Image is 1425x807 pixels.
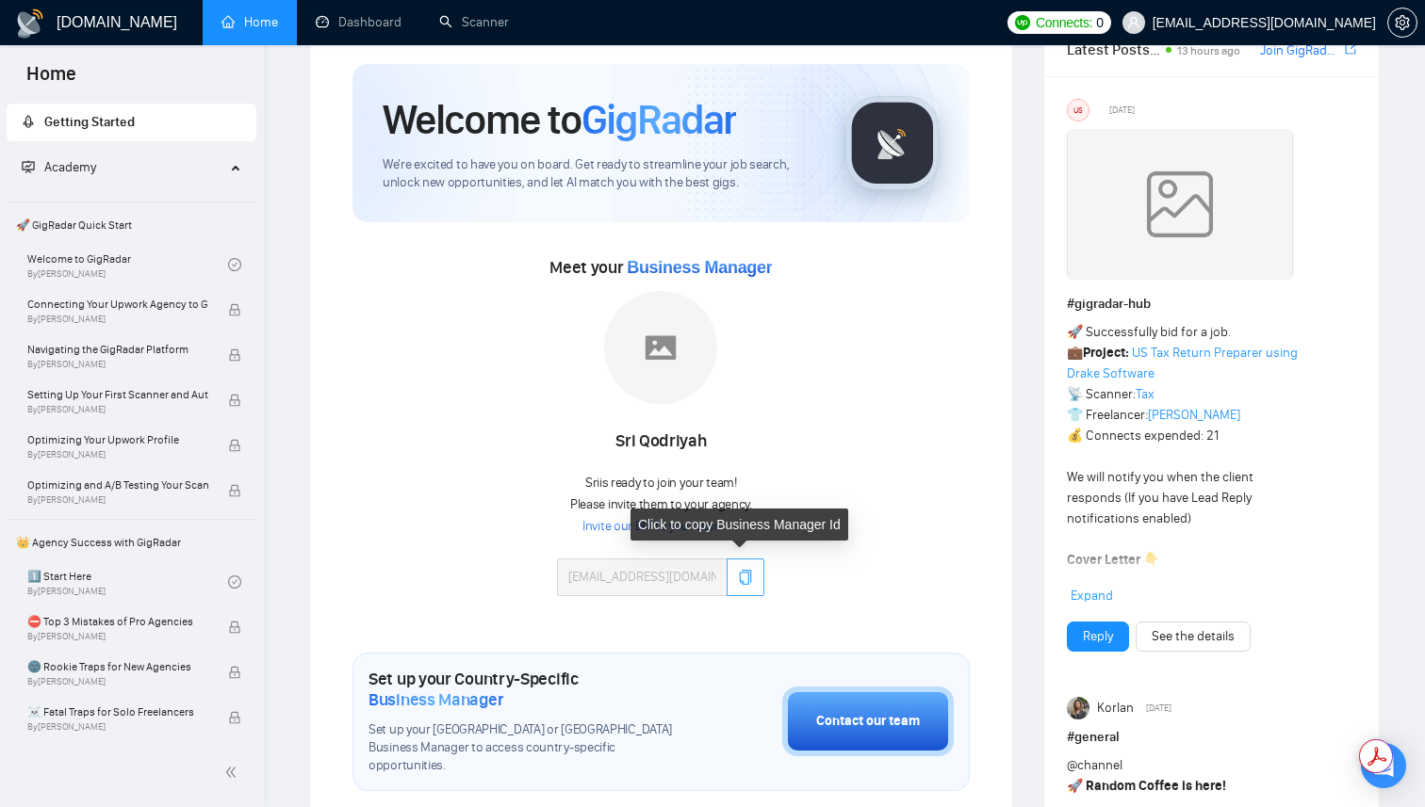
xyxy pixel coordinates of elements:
span: 🌚 Rookie Traps for New Agencies [27,657,208,676]
a: setting [1387,15,1417,30]
a: Welcome to GigRadarBy[PERSON_NAME] [27,244,228,285]
button: Reply [1067,621,1129,652]
span: check-circle [228,258,241,271]
span: Optimizing and A/B Testing Your Scanner for Better Results [27,476,208,494]
a: searchScanner [439,14,509,30]
span: Connecting Your Upwork Agency to GigRadar [27,295,208,314]
span: Meet your [549,257,772,278]
h1: Set up your Country-Specific [369,669,688,710]
span: [DATE] [1109,102,1135,119]
span: @channel [1067,757,1122,773]
span: Business Manager [369,689,503,710]
span: Setting Up Your First Scanner and Auto-Bidder [27,385,208,404]
span: lock [228,484,241,497]
span: fund-projection-screen [22,160,35,173]
span: 0 [1096,12,1104,33]
span: By [PERSON_NAME] [27,314,208,325]
img: Korlan [1067,697,1089,719]
img: website_grey.svg [30,49,45,64]
strong: Random Coffee is here! [1086,778,1226,794]
a: Join GigRadar Slack Community [1260,40,1341,61]
strong: Cover Letter 👇 [1067,552,1159,568]
span: By [PERSON_NAME] [27,676,208,687]
span: lock [228,303,241,316]
li: Getting Started [7,104,256,141]
img: logo [15,8,45,39]
div: Click to copy Business Manager Id [631,508,848,541]
a: See the details [1152,626,1235,647]
div: Contact our team [816,711,920,732]
span: lock [228,394,241,407]
span: 🚀 [1067,778,1083,794]
span: By [PERSON_NAME] [27,721,208,733]
span: [DATE] [1146,700,1171,717]
button: setting [1387,8,1417,38]
span: Optimizing Your Upwork Profile [27,430,208,449]
span: setting [1388,15,1417,30]
span: GigRadar [581,94,736,145]
div: Keywords by Traffic [208,111,318,123]
span: Academy [22,159,96,175]
h1: Welcome to [383,94,736,145]
span: Business Manager [627,258,772,277]
a: 1️⃣ Start HereBy[PERSON_NAME] [27,561,228,603]
span: ⛔ Top 3 Mistakes of Pro Agencies [27,612,208,631]
span: Sri is ready to join your team! [585,475,737,491]
div: Domain Overview [72,111,169,123]
span: 🚀 GigRadar Quick Start [8,206,254,244]
button: See the details [1136,621,1251,652]
span: By [PERSON_NAME] [27,404,208,415]
span: check-circle [228,575,241,589]
button: Contact our team [782,686,954,756]
span: Connects: [1036,12,1092,33]
span: export [1345,41,1356,56]
img: upwork-logo.png [1015,15,1030,30]
img: tab_domain_overview_orange.svg [51,109,66,124]
a: dashboardDashboard [316,14,401,30]
strong: Project: [1083,345,1129,361]
span: user [1127,16,1140,29]
span: copy [738,570,753,585]
span: Korlan [1097,698,1134,718]
h1: # gigradar-hub [1067,294,1356,315]
a: Tax [1136,386,1155,402]
span: Please invite them to your agency. [570,496,752,512]
span: By [PERSON_NAME] [27,359,208,370]
span: lock [228,439,241,452]
span: 👑 Agency Success with GigRadar [8,524,254,561]
a: Reply [1083,626,1113,647]
img: tab_keywords_by_traffic_grey.svg [188,109,203,124]
div: Sri Qodriyah [557,426,764,458]
a: [PERSON_NAME] [1148,407,1240,423]
span: Home [11,60,91,100]
span: By [PERSON_NAME] [27,631,208,642]
img: logo_orange.svg [30,30,45,45]
span: lock [228,711,241,724]
span: Expand [1071,588,1113,604]
span: Latest Posts from the GigRadar Community [1067,38,1160,61]
span: rocket [22,115,35,128]
span: Set up your [GEOGRAPHIC_DATA] or [GEOGRAPHIC_DATA] Business Manager to access country-specific op... [369,721,688,775]
a: US Tax Return Preparer using Drake Software [1067,345,1298,381]
span: We're excited to have you on board. Get ready to streamline your job search, unlock new opportuni... [383,156,815,192]
span: By [PERSON_NAME] [27,449,208,460]
div: Domain: [DOMAIN_NAME] [49,49,207,64]
span: 13 hours ago [1177,44,1240,57]
span: lock [228,621,241,634]
a: homeHome [221,14,278,30]
h1: # general [1067,727,1356,748]
span: double-left [224,763,243,782]
span: Getting Started [44,114,135,130]
span: lock [228,348,241,362]
div: v 4.0.25 [53,30,92,45]
button: copy [727,558,764,596]
img: gigradar-logo.png [845,96,940,190]
img: weqQh+iSagEgQAAAABJRU5ErkJggg== [1067,129,1293,280]
span: ☠️ Fatal Traps for Solo Freelancers [27,702,208,721]
div: US [1068,100,1089,121]
a: export [1345,40,1356,58]
span: Navigating the GigRadar Platform [27,340,208,359]
img: placeholder.png [604,291,717,404]
a: Invite our BM to your team → [582,518,740,536]
span: Academy [44,159,96,175]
